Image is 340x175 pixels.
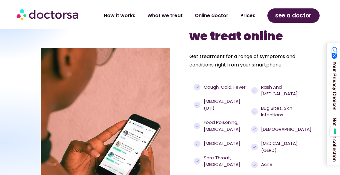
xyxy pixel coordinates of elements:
[202,98,248,112] span: [MEDICAL_DATA] (UTI)
[260,84,298,97] span: Rash and [MEDICAL_DATA]
[251,161,298,168] a: Acne
[275,11,311,20] span: see a doctor
[260,161,272,168] span: Acne
[194,119,248,133] a: Food poisoning, [MEDICAL_DATA]
[194,155,248,168] a: Sore throat, [MEDICAL_DATA]
[260,140,298,154] span: [MEDICAL_DATA] (GERD)
[260,126,311,133] span: [DEMOGRAPHIC_DATA]
[92,9,261,23] nav: Menu
[332,47,337,59] img: California Consumer Privacy Act (CCPA) Opt-Out Icon
[189,28,283,45] b: we treat online
[251,84,298,97] a: Rash and [MEDICAL_DATA]
[98,9,141,23] a: How it works
[260,105,298,118] span: Bug bites, skin infections
[189,9,234,23] a: Online doctor
[234,9,261,23] a: Prices
[141,9,189,23] a: What we treat
[194,84,248,91] a: Cough, cold, fever
[189,52,299,69] p: Get treatment for a range of symptoms and conditions right from your smartphone.
[251,105,298,118] a: Bug bites, skin infections
[330,126,340,137] button: Your consent preferences for tracking technologies
[202,155,248,168] span: Sore throat, [MEDICAL_DATA]
[194,140,248,147] a: [MEDICAL_DATA]
[267,8,320,23] a: see a doctor
[251,126,298,133] a: [DEMOGRAPHIC_DATA]
[202,140,240,147] span: [MEDICAL_DATA]
[202,84,245,91] span: Cough, cold, fever
[202,119,248,133] span: Food poisoning, [MEDICAL_DATA]
[194,98,248,112] a: [MEDICAL_DATA] (UTI)
[189,14,299,43] h2: Some conditions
